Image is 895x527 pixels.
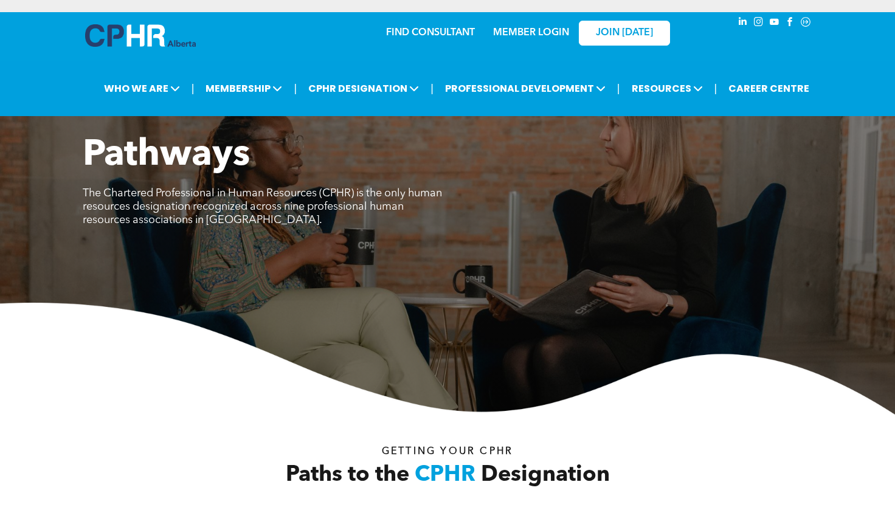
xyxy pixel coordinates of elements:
span: Pathways [83,137,250,174]
a: JOIN [DATE] [579,21,670,46]
li: | [714,76,717,101]
span: CPHR DESIGNATION [305,77,423,100]
li: | [617,76,620,101]
span: PROFESSIONAL DEVELOPMENT [441,77,609,100]
li: | [192,76,195,101]
span: CPHR [415,464,475,486]
a: linkedin [736,15,749,32]
a: CAREER CENTRE [725,77,813,100]
span: MEMBERSHIP [202,77,286,100]
li: | [430,76,434,101]
span: The Chartered Professional in Human Resources (CPHR) is the only human resources designation reco... [83,188,442,226]
a: facebook [783,15,797,32]
span: JOIN [DATE] [596,27,653,39]
a: Social network [799,15,812,32]
span: WHO WE ARE [100,77,184,100]
a: FIND CONSULTANT [386,28,475,38]
a: youtube [767,15,781,32]
span: Designation [481,464,610,486]
a: instagram [752,15,765,32]
a: MEMBER LOGIN [493,28,569,38]
span: RESOURCES [628,77,707,100]
span: Paths to the [286,464,409,486]
li: | [294,76,297,101]
span: Getting your Cphr [382,447,513,456]
img: A blue and white logo for cp alberta [85,24,196,47]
